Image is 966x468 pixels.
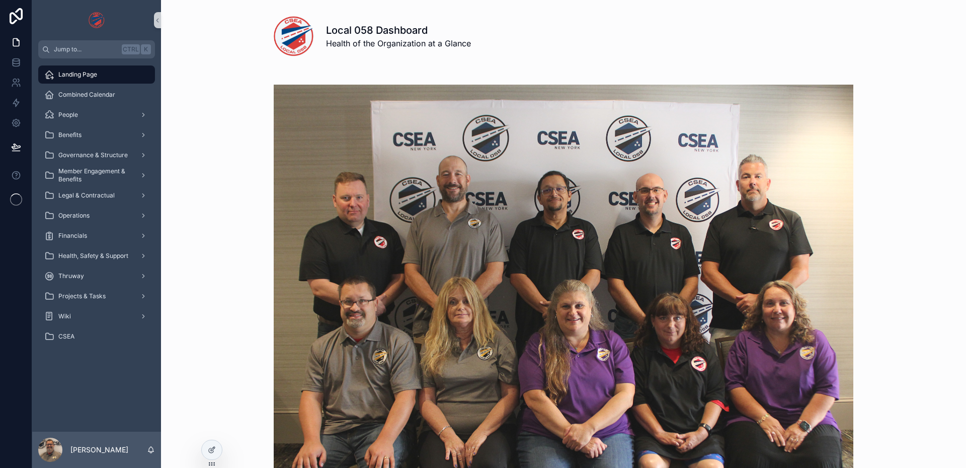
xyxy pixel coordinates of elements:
span: Projects & Tasks [58,292,106,300]
a: Legal & Contractual [38,186,155,205]
span: Operations [58,212,90,220]
a: CSEA [38,327,155,346]
span: Member Engagement & Benefits [58,167,132,183]
span: Governance & Structure [58,151,128,159]
span: Health of the Organization at a Glance [326,37,471,49]
span: Combined Calendar [58,91,115,99]
button: Jump to...CtrlK [38,40,155,58]
span: K [142,45,150,53]
span: Benefits [58,131,82,139]
a: Combined Calendar [38,86,155,104]
span: People [58,111,78,119]
a: Wiki [38,307,155,325]
span: Jump to... [54,45,118,53]
a: Projects & Tasks [38,287,155,305]
a: Landing Page [38,65,155,84]
span: Wiki [58,312,71,320]
a: People [38,106,155,124]
a: Member Engagement & Benefits [38,166,155,184]
a: Benefits [38,126,155,144]
div: scrollable content [32,58,161,359]
span: Financials [58,232,87,240]
p: [PERSON_NAME] [70,445,128,455]
span: Legal & Contractual [58,191,115,199]
a: Financials [38,227,155,245]
a: Thruway [38,267,155,285]
span: Landing Page [58,71,97,79]
span: CSEA [58,332,74,341]
span: Thruway [58,272,84,280]
a: Health, Safety & Support [38,247,155,265]
a: Governance & Structure [38,146,155,164]
img: App logo [89,12,105,28]
h1: Local 058 Dashboard [326,23,471,37]
a: Operations [38,207,155,225]
span: Ctrl [122,44,140,54]
span: Health, Safety & Support [58,252,128,260]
